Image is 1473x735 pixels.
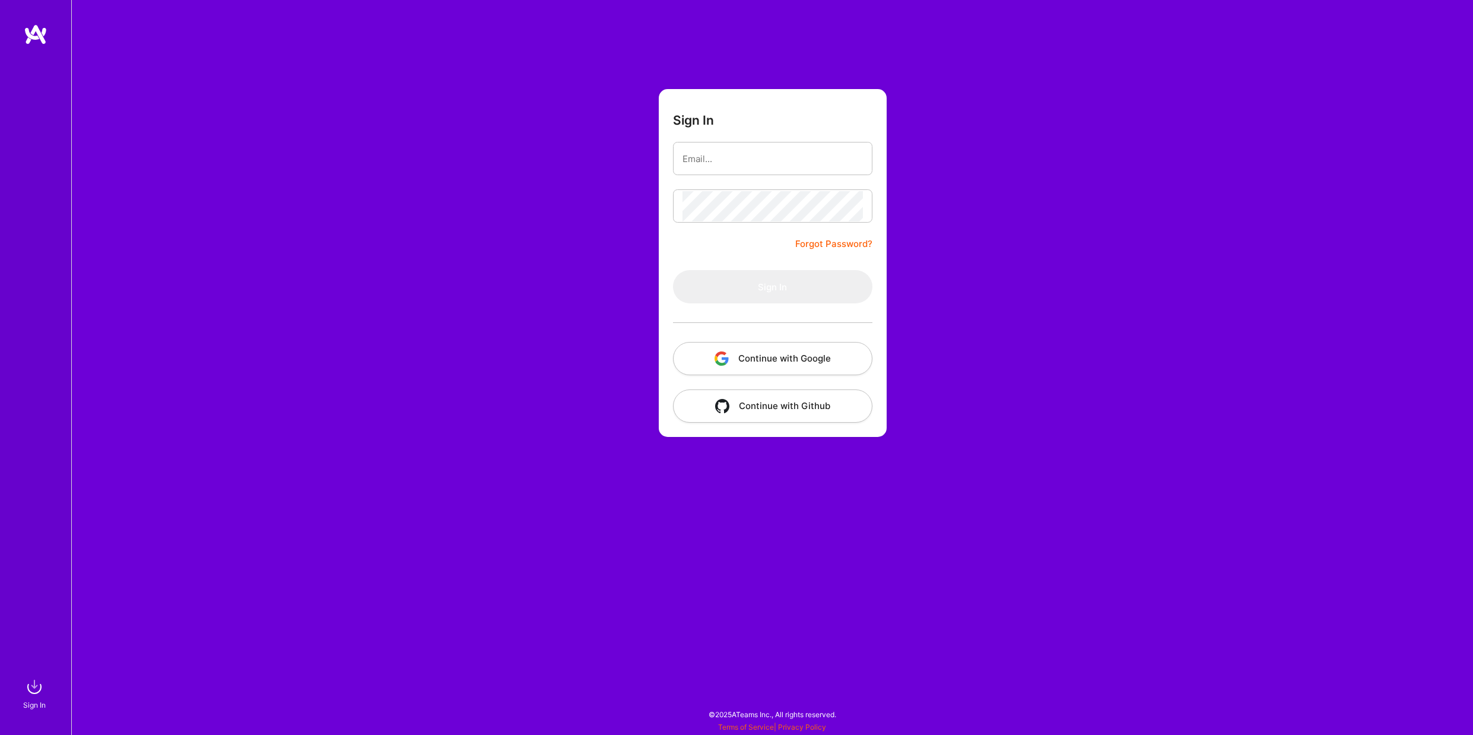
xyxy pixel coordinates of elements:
[718,723,826,731] span: |
[25,675,46,711] a: sign inSign In
[778,723,826,731] a: Privacy Policy
[795,237,872,251] a: Forgot Password?
[673,270,872,303] button: Sign In
[718,723,774,731] a: Terms of Service
[673,113,714,128] h3: Sign In
[682,144,863,174] input: Email...
[23,675,46,699] img: sign in
[715,399,729,413] img: icon
[715,351,729,366] img: icon
[673,389,872,423] button: Continue with Github
[23,699,46,711] div: Sign In
[673,342,872,375] button: Continue with Google
[24,24,47,45] img: logo
[71,699,1473,729] div: © 2025 ATeams Inc., All rights reserved.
